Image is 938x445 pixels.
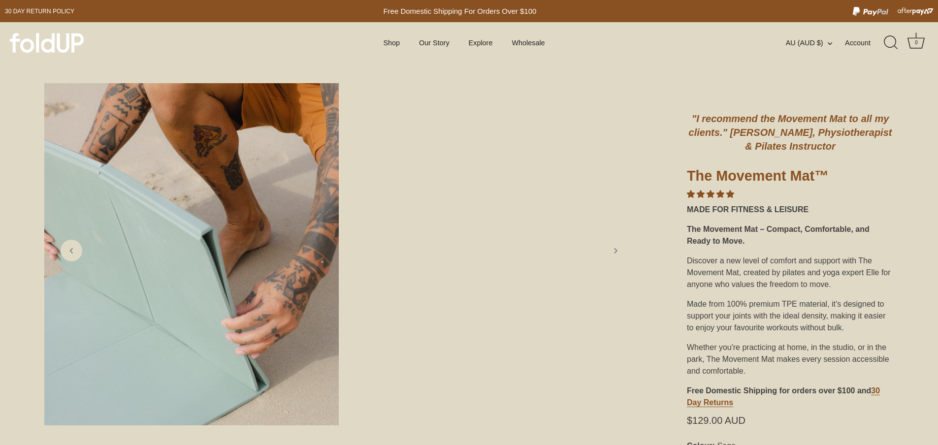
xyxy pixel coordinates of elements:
[503,33,553,52] a: Wholesale
[689,113,892,152] em: "I recommend the Movement Mat to all my clients." [PERSON_NAME], Physiotherapist & Pilates Instru...
[687,220,894,251] div: The Movement Mat – Compact, Comfortable, and Ready to Move.
[786,38,843,47] button: AU (AUD $)
[411,33,458,52] a: Our Story
[375,33,408,52] a: Shop
[880,32,902,54] a: Search
[687,294,894,338] div: Made from 100% premium TPE material, it’s designed to support your joints with the ideal density,...
[845,37,888,49] a: Account
[359,33,569,52] div: Primary navigation
[911,38,921,48] div: 0
[605,240,626,261] a: Next slide
[687,205,809,214] strong: MADE FOR FITNESS & LEISURE
[460,33,501,52] a: Explore
[687,386,871,395] strong: Free Domestic Shipping for orders over $100 and
[906,32,927,54] a: Cart
[687,190,734,198] span: 4.85 stars
[687,338,894,381] div: Whether you're practicing at home, in the studio, or in the park, The Movement Mat makes every se...
[687,167,894,189] h1: The Movement Mat™
[5,5,74,17] a: 30 day Return policy
[687,416,745,424] span: $129.00 AUD
[687,251,894,294] div: Discover a new level of comfort and support with The Movement Mat, created by pilates and yoga ex...
[61,240,82,261] a: Previous slide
